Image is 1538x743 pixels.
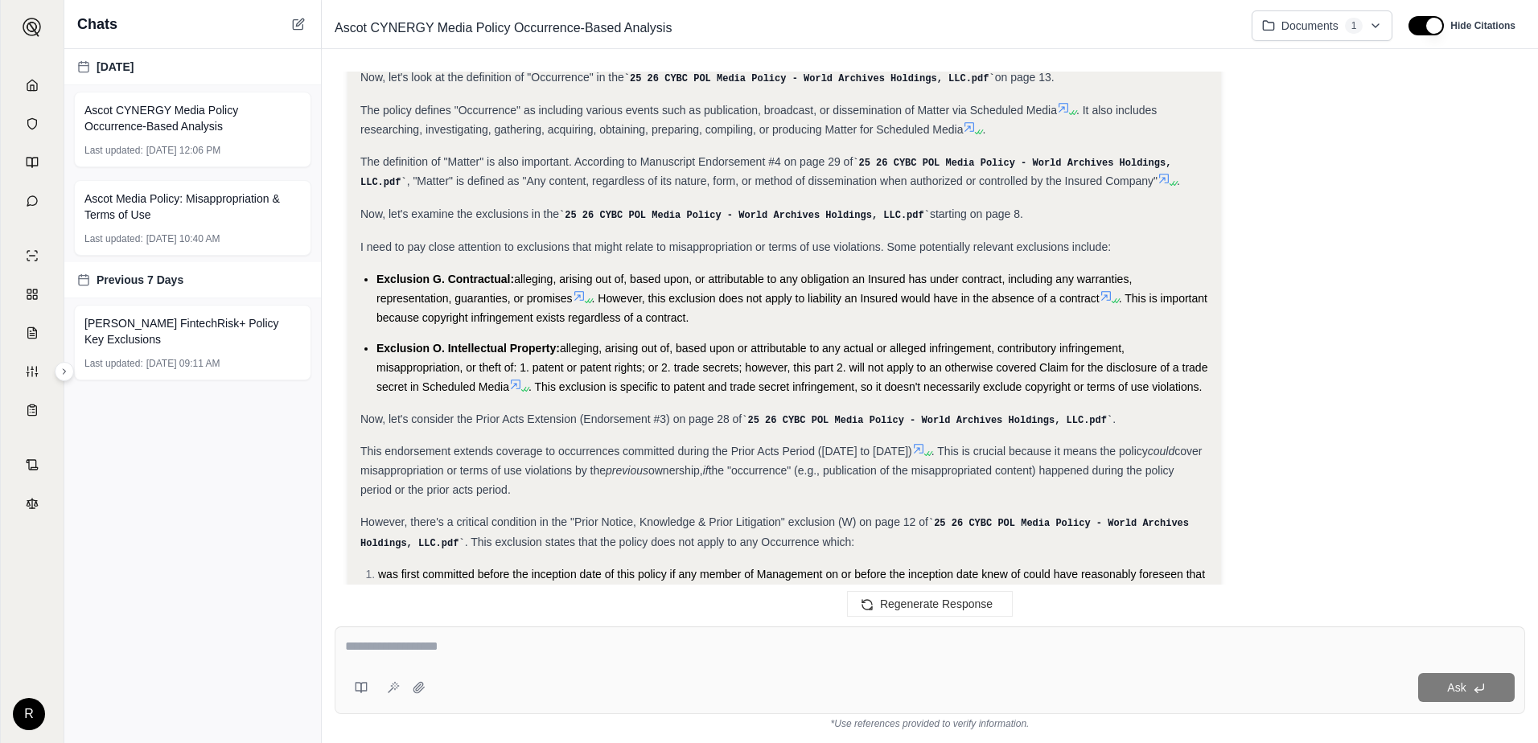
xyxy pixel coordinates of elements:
span: Last updated: [84,232,143,245]
span: Now, let's consider the Prior Acts Extension (Endorsement #3) on page 28 of [360,413,742,425]
span: . [1112,413,1116,425]
div: R [13,698,45,730]
span: [DATE] 10:40 AM [146,232,220,245]
span: Regenerate Response [880,597,993,610]
span: Previous 7 Days [97,272,183,288]
span: This endorsement extends coverage to occurrences committed during the Prior Acts Period ([DATE] t... [360,445,912,458]
a: Documents Vault [4,106,60,142]
a: Policy Comparisons [4,277,60,312]
span: Last updated: [84,144,143,157]
button: Documents1 [1252,10,1393,41]
a: Custom Report [4,354,60,389]
button: Expand sidebar [55,362,74,381]
a: Contract Analysis [4,447,60,482]
span: Ascot Media Policy: Misappropriation & Terms of Use [84,191,301,223]
span: was first committed before the inception date of this policy if any member of Management on or be... [378,568,1205,600]
span: Documents [1281,18,1339,34]
span: . [1177,174,1180,187]
code: 25 26 CYBC POL Media Policy - World Archives Holdings, LLC.pdf [742,415,1112,426]
a: Coverage Table [4,392,60,428]
span: Ask [1447,681,1466,694]
span: Now, let's look at the definition of "Occurrence" in the [360,71,624,84]
span: . However, this exclusion does not apply to liability an Insured would have in the absence of a c... [592,292,1100,305]
span: Now, let's examine the exclusions in the [360,207,559,220]
span: Last updated: [84,357,143,370]
a: Single Policy [4,238,60,273]
span: , "Matter" is defined as "Any content, regardless of its nature, form, or method of dissemination... [407,174,1158,187]
span: [DATE] 12:06 PM [146,144,220,157]
span: . This is crucial because it means the policy [931,445,1148,458]
span: . This exclusion states that the policy does not apply to any Occurrence which: [465,536,855,548]
span: [DATE] [97,59,134,75]
em: could [1148,445,1174,458]
span: Exclusion G. Contractual: [376,273,514,285]
a: Home [4,68,60,103]
span: The policy defines "Occurrence" as including various events such as publication, broadcast, or di... [360,104,1057,117]
span: alleging, arising out of, based upon or attributable to any actual or alleged infringement, contr... [376,342,1207,393]
a: Claim Coverage [4,315,60,351]
button: Expand sidebar [16,11,48,43]
button: Regenerate Response [847,591,1013,617]
button: New Chat [289,14,308,34]
span: 1 [1345,18,1363,34]
span: Ascot CYNERGY Media Policy Occurrence-Based Analysis [84,102,301,134]
span: the "occurrence" (e.g., publication of the misappropriated content) happened during the policy pe... [360,464,1174,496]
span: on page 13. [995,71,1055,84]
span: . [982,123,985,136]
span: starting on page 8. [930,207,1023,220]
span: However, there's a critical condition in the "Prior Notice, Knowledge & Prior Litigation" exclusi... [360,515,928,528]
a: Chat [4,183,60,219]
span: ownership, [648,464,703,477]
span: The definition of "Matter" is also important. According to Manuscript Endorsement #4 on page 29 of [360,155,853,168]
span: [PERSON_NAME] FintechRisk+ Policy Key Exclusions [84,315,301,347]
span: . This is important because copyright infringement exists regardless of a contract. [376,292,1207,324]
em: if [703,464,709,477]
a: Legal Search Engine [4,486,60,521]
code: 25 26 CYBC POL Media Policy - World Archives Holdings, LLC.pdf [559,210,930,221]
span: [DATE] 09:11 AM [146,357,220,370]
code: 25 26 CYBC POL Media Policy - World Archives Holdings, LLC.pdf [360,518,1189,549]
span: . This exclusion is specific to patent and trade secret infringement, so it doesn't necessarily e... [528,380,1202,393]
code: 25 26 CYBC POL Media Policy - World Archives Holdings, LLC.pdf [624,73,995,84]
span: Chats [77,13,117,35]
span: Hide Citations [1450,19,1515,32]
span: . It also includes researching, investigating, gathering, acquiring, obtaining, preparing, compil... [360,104,1157,136]
div: Edit Title [328,15,1239,41]
div: *Use references provided to verify information. [335,714,1525,730]
span: Ascot CYNERGY Media Policy Occurrence-Based Analysis [328,15,678,41]
a: Prompt Library [4,145,60,180]
button: Ask [1418,673,1515,702]
img: Expand sidebar [23,18,42,37]
span: alleging, arising out of, based upon, or attributable to any obligation an Insured has under cont... [376,273,1132,305]
span: Exclusion O. Intellectual Property: [376,342,560,355]
span: I need to pay close attention to exclusions that might relate to misappropriation or terms of use... [360,240,1111,253]
em: previous [606,464,648,477]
